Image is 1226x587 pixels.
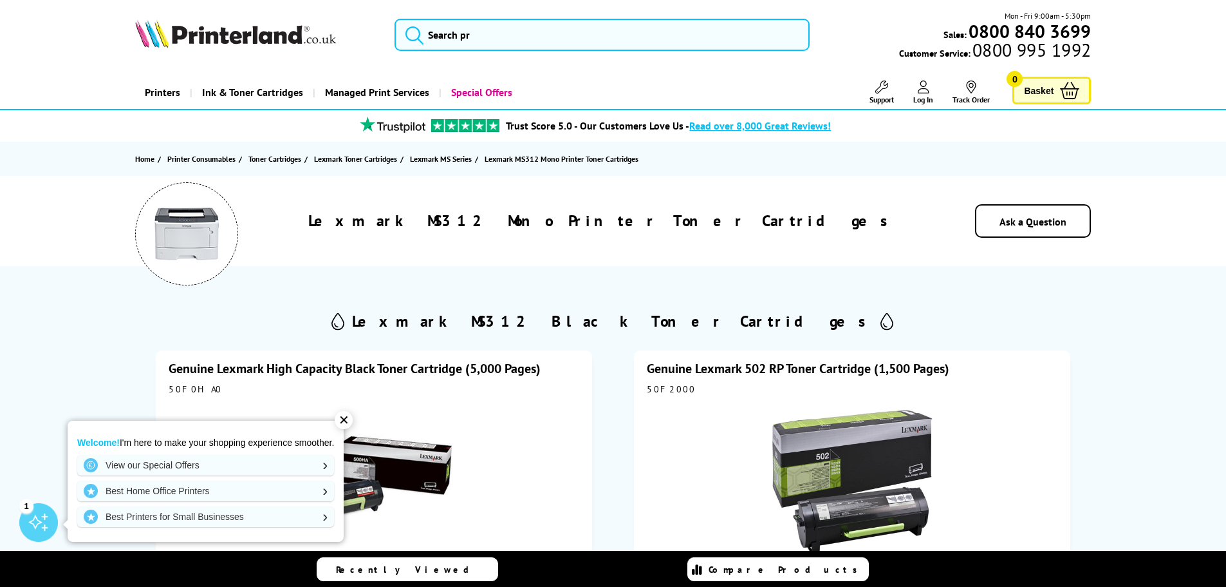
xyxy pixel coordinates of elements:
span: Lexmark MS312 Mono Printer Toner Cartridges [485,154,638,164]
img: trustpilot rating [354,117,431,133]
a: Best Printers for Small Businesses [77,506,334,527]
a: Genuine Lexmark High Capacity Black Toner Cartridge (5,000 Pages) [169,360,541,377]
span: Toner Cartridges [248,152,301,166]
a: 0800 840 3699 [967,25,1091,37]
img: Printerland Logo [135,19,336,48]
img: Lexmark High Capacity Black Toner Cartridge (5,000 Pages) [293,401,454,563]
span: Ink & Toner Cartridges [202,76,303,109]
a: Log In [913,81,933,104]
a: Printers [135,76,190,109]
span: Support [869,95,894,104]
a: Lexmark MS Series [410,152,475,166]
a: Ask a Question [999,215,1066,228]
a: Managed Print Services [313,76,439,109]
a: Support [869,81,894,104]
span: Read over 8,000 Great Reviews! [689,119,831,132]
a: Track Order [952,81,990,104]
span: Lexmark Toner Cartridges [314,152,397,166]
span: Compare Products [709,564,864,575]
div: 50F0HA0 [169,383,579,395]
a: Lexmark Toner Cartridges [314,152,400,166]
span: 0 [1007,71,1023,87]
a: Toner Cartridges [248,152,304,166]
b: 0800 840 3699 [969,19,1091,43]
strong: Welcome! [77,438,120,448]
a: Best Home Office Printers [77,481,334,501]
span: Printer Consumables [167,152,236,166]
span: Recently Viewed [336,564,482,575]
h1: Lexmark MS312 Mono Printer Toner Cartridges [308,211,896,231]
span: Mon - Fri 9:00am - 5:30pm [1005,10,1091,22]
h2: Lexmark MS312 Black Toner Cartridges [352,311,874,331]
a: Recently Viewed [317,557,498,581]
a: View our Special Offers [77,455,334,476]
a: Ink & Toner Cartridges [190,76,313,109]
span: Sales: [943,28,967,41]
img: Lexmark MS312 Mono Printer Toner Cartridges [154,202,219,266]
span: Log In [913,95,933,104]
img: Lexmark 502 RP Toner Cartridge (1,500 Pages) [772,401,933,563]
a: Home [135,152,158,166]
a: Basket 0 [1012,77,1091,104]
a: Special Offers [439,76,522,109]
span: Basket [1024,82,1054,99]
p: I'm here to make your shopping experience smoother. [77,437,334,448]
span: 0800 995 1992 [971,44,1091,56]
div: ✕ [335,411,353,429]
input: Search pr [395,19,810,51]
div: 50F2000 [647,383,1057,395]
span: Customer Service: [899,44,1091,59]
a: Compare Products [687,557,869,581]
img: trustpilot rating [431,119,499,132]
a: Genuine Lexmark 502 RP Toner Cartridge (1,500 Pages) [647,360,949,377]
span: Lexmark MS Series [410,152,472,166]
a: Trust Score 5.0 - Our Customers Love Us -Read over 8,000 Great Reviews! [506,119,831,132]
a: Printer Consumables [167,152,239,166]
a: Printerland Logo [135,19,379,50]
div: 1 [19,499,33,513]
